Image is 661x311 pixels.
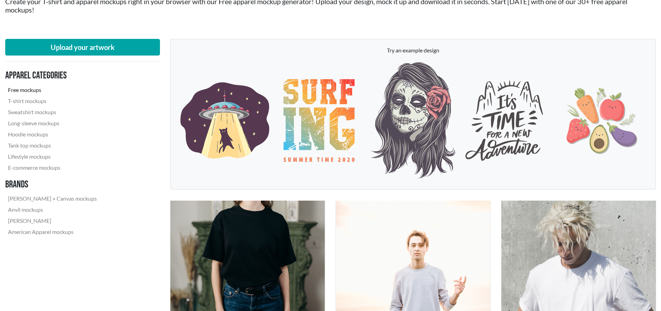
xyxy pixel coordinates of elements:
[5,193,100,204] a: [PERSON_NAME] + Canvas mockups
[178,46,649,54] p: Try an example design
[5,162,100,173] a: E-commerce mockups
[5,204,100,215] a: Anvil mockups
[5,215,100,226] a: [PERSON_NAME]
[5,84,100,95] a: Free mockups
[5,39,160,56] button: Upload your artwork
[5,129,100,140] a: Hoodie mockups
[5,107,100,118] a: Sweatshirt mockups
[5,226,100,237] a: American Apparel mockups
[5,118,100,129] a: Long-sleeve mockups
[5,70,100,82] h3: Apparel categories
[5,151,100,162] a: Lifestyle mockups
[5,95,100,107] a: T-shirt mockups
[5,140,100,151] a: Tank top mockups
[5,179,100,191] h3: Brands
